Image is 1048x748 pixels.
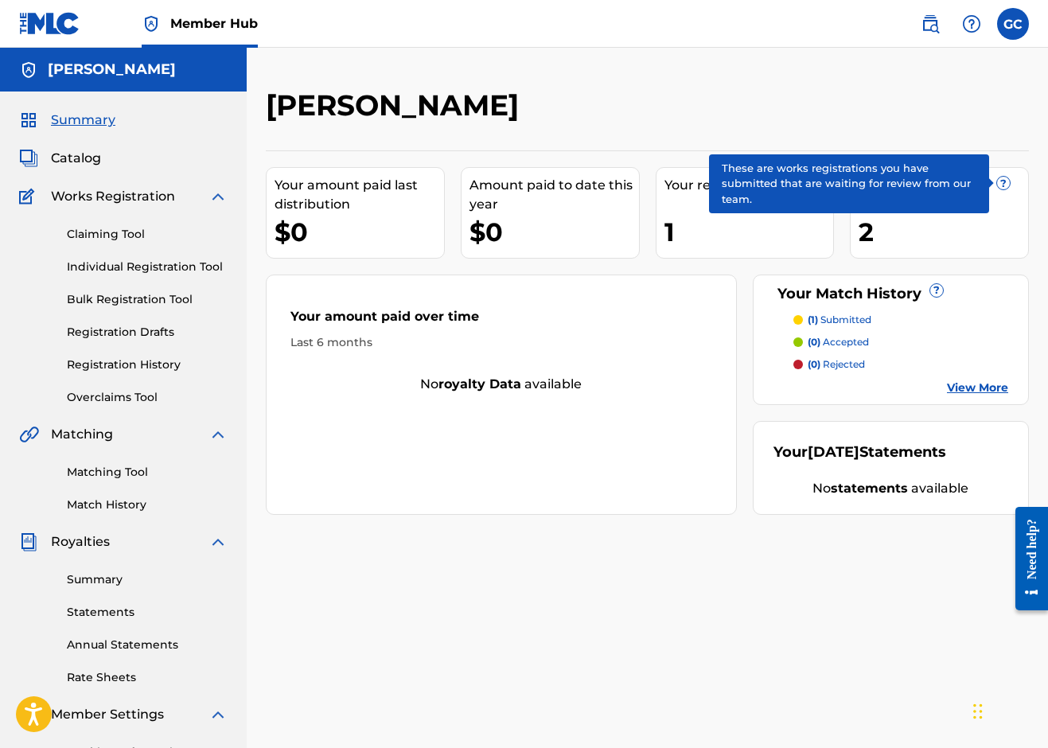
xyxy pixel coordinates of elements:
[19,149,38,168] img: Catalog
[67,669,228,686] a: Rate Sheets
[290,334,712,351] div: Last 6 months
[48,60,176,79] h5: Gabriel Cummings
[51,111,115,130] span: Summary
[956,8,988,40] div: Help
[997,177,1010,189] span: ?
[1003,493,1048,625] iframe: Resource Center
[51,705,164,724] span: Member Settings
[973,688,983,735] div: Drag
[921,14,940,33] img: search
[469,214,639,250] div: $0
[793,335,1008,349] a: (0) accepted
[808,313,871,327] p: submitted
[930,284,943,297] span: ?
[859,214,1028,250] div: 2
[67,604,228,621] a: Statements
[266,88,527,123] h2: [PERSON_NAME]
[438,376,521,392] strong: royalty data
[208,705,228,724] img: expand
[67,259,228,275] a: Individual Registration Tool
[664,214,834,250] div: 1
[19,532,38,551] img: Royalties
[773,442,946,463] div: Your Statements
[773,479,1008,498] div: No available
[67,637,228,653] a: Annual Statements
[19,187,40,206] img: Works Registration
[208,532,228,551] img: expand
[51,149,101,168] span: Catalog
[19,149,101,168] a: CatalogCatalog
[773,283,1008,305] div: Your Match History
[19,111,38,130] img: Summary
[808,443,859,461] span: [DATE]
[793,313,1008,327] a: (1) submitted
[19,12,80,35] img: MLC Logo
[67,291,228,308] a: Bulk Registration Tool
[664,176,834,195] div: Your registered works
[808,336,820,348] span: (0)
[67,324,228,341] a: Registration Drafts
[19,111,115,130] a: SummarySummary
[914,8,946,40] a: Public Search
[208,187,228,206] img: expand
[67,571,228,588] a: Summary
[290,307,712,334] div: Your amount paid over time
[51,532,110,551] span: Royalties
[19,425,39,444] img: Matching
[67,497,228,513] a: Match History
[67,356,228,373] a: Registration History
[831,481,908,496] strong: statements
[947,380,1008,396] a: View More
[19,60,38,80] img: Accounts
[997,8,1029,40] div: User Menu
[142,14,161,33] img: Top Rightsholder
[808,314,818,325] span: (1)
[962,14,981,33] img: help
[859,176,1028,195] div: Your pending works
[208,425,228,444] img: expand
[793,357,1008,372] a: (0) rejected
[808,358,820,370] span: (0)
[808,335,869,349] p: accepted
[267,375,736,394] div: No available
[469,176,639,214] div: Amount paid to date this year
[170,14,258,33] span: Member Hub
[51,425,113,444] span: Matching
[968,672,1048,748] iframe: Chat Widget
[275,176,444,214] div: Your amount paid last distribution
[275,214,444,250] div: $0
[808,357,865,372] p: rejected
[67,226,228,243] a: Claiming Tool
[67,389,228,406] a: Overclaims Tool
[67,464,228,481] a: Matching Tool
[51,187,175,206] span: Works Registration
